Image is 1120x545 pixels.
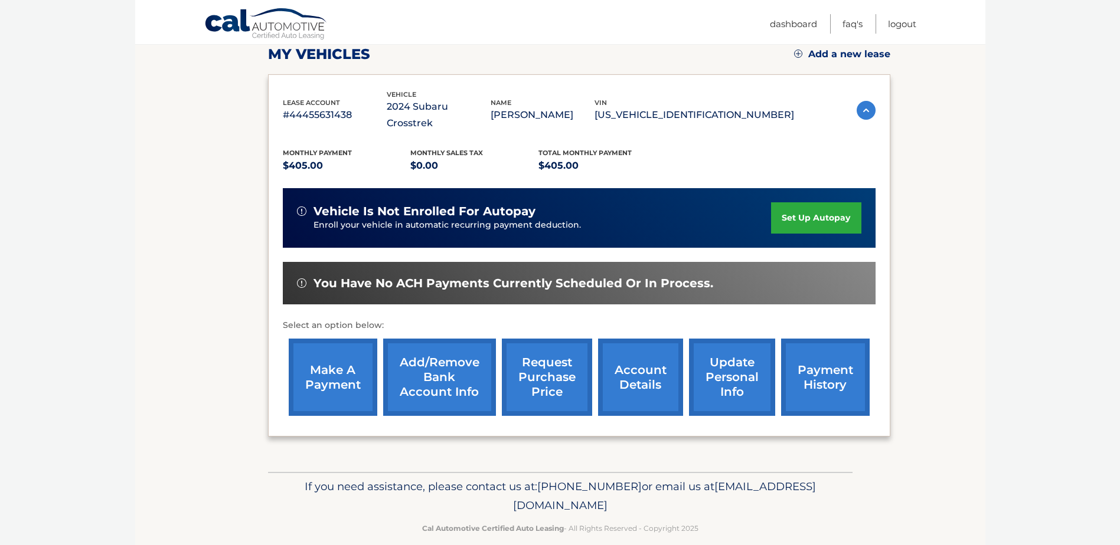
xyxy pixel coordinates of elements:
[276,522,845,534] p: - All Rights Reserved - Copyright 2025
[857,101,876,120] img: accordion-active.svg
[537,480,642,493] span: [PHONE_NUMBER]
[513,480,816,512] span: [EMAIL_ADDRESS][DOMAIN_NAME]
[794,48,890,60] a: Add a new lease
[598,339,683,416] a: account details
[794,50,802,58] img: add.svg
[283,149,352,157] span: Monthly Payment
[283,157,411,174] p: $405.00
[689,339,775,416] a: update personal info
[502,339,592,416] a: request purchase price
[387,90,416,99] span: vehicle
[595,99,607,107] span: vin
[538,149,632,157] span: Total Monthly Payment
[314,219,772,232] p: Enroll your vehicle in automatic recurring payment deduction.
[410,157,538,174] p: $0.00
[843,14,863,34] a: FAQ's
[491,107,595,123] p: [PERSON_NAME]
[410,149,483,157] span: Monthly sales Tax
[538,157,667,174] p: $405.00
[771,202,861,234] a: set up autopay
[268,45,370,63] h2: my vehicles
[314,204,535,219] span: vehicle is not enrolled for autopay
[383,339,496,416] a: Add/Remove bank account info
[297,206,306,216] img: alert-white.svg
[314,276,713,291] span: You have no ACH payments currently scheduled or in process.
[297,278,306,288] img: alert-white.svg
[387,99,491,132] p: 2024 Subaru Crosstrek
[770,14,817,34] a: Dashboard
[276,477,845,515] p: If you need assistance, please contact us at: or email us at
[595,107,794,123] p: [US_VEHICLE_IDENTIFICATION_NUMBER]
[888,14,916,34] a: Logout
[781,339,870,416] a: payment history
[422,524,564,533] strong: Cal Automotive Certified Auto Leasing
[283,319,876,333] p: Select an option below:
[283,99,340,107] span: lease account
[204,8,328,42] a: Cal Automotive
[283,107,387,123] p: #44455631438
[491,99,511,107] span: name
[289,339,377,416] a: make a payment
